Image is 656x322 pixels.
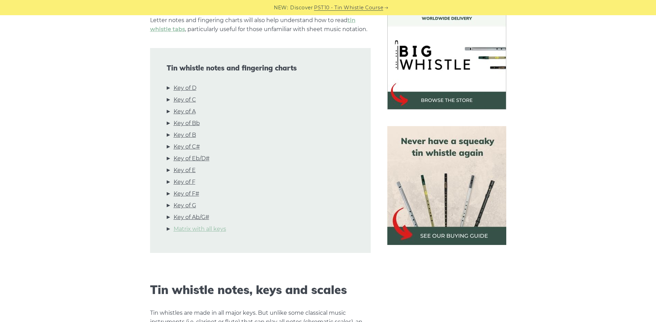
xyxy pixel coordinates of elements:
[314,4,383,12] a: PST10 - Tin Whistle Course
[290,4,313,12] span: Discover
[174,84,196,93] a: Key of D
[174,131,196,140] a: Key of B
[174,142,200,151] a: Key of C#
[387,126,506,245] img: tin whistle buying guide
[174,178,195,187] a: Key of F
[174,189,199,198] a: Key of F#
[174,213,209,222] a: Key of Ab/G#
[150,283,371,297] h2: Tin whistle notes, keys and scales
[174,154,210,163] a: Key of Eb/D#
[174,119,200,128] a: Key of Bb
[274,4,288,12] span: NEW:
[174,95,196,104] a: Key of C
[167,64,354,72] span: Tin whistle notes and fingering charts
[174,107,196,116] a: Key of A
[174,225,226,234] a: Matrix with all keys
[174,166,196,175] a: Key of E
[174,201,196,210] a: Key of G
